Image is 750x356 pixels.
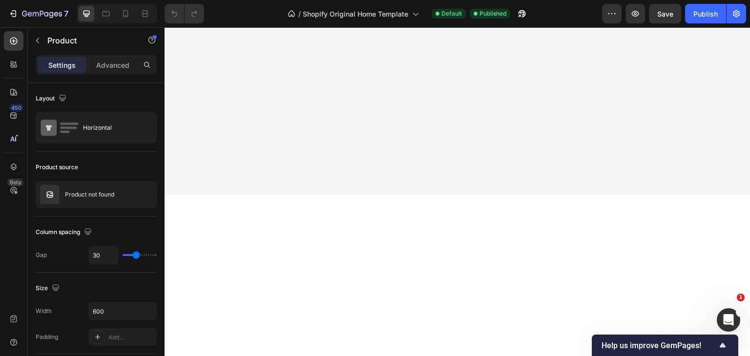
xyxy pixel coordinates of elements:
[298,9,301,19] span: /
[303,9,408,19] span: Shopify Original Home Template
[36,251,47,259] div: Gap
[165,27,750,356] iframe: Design area
[36,163,78,172] div: Product source
[36,307,52,316] div: Width
[441,9,462,18] span: Default
[4,4,73,23] button: 7
[36,226,94,239] div: Column spacing
[36,282,62,295] div: Size
[693,9,718,19] div: Publish
[649,4,681,23] button: Save
[40,185,60,204] img: no image transparent
[685,4,726,23] button: Publish
[83,117,143,139] div: Horizontal
[96,60,129,70] p: Advanced
[657,10,673,18] span: Save
[65,191,114,198] p: Product not found
[737,294,745,301] span: 1
[47,35,130,46] p: Product
[165,4,204,23] div: Undo/Redo
[717,308,740,332] iframe: Intercom live chat
[7,178,23,186] div: Beta
[602,339,729,351] button: Show survey - Help us improve GemPages!
[602,341,717,350] span: Help us improve GemPages!
[48,60,76,70] p: Settings
[36,333,58,341] div: Padding
[108,333,154,342] div: Add...
[89,246,118,264] input: Auto
[64,8,68,20] p: 7
[89,302,156,320] input: Auto
[36,92,68,105] div: Layout
[479,9,506,18] span: Published
[9,104,23,112] div: 450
